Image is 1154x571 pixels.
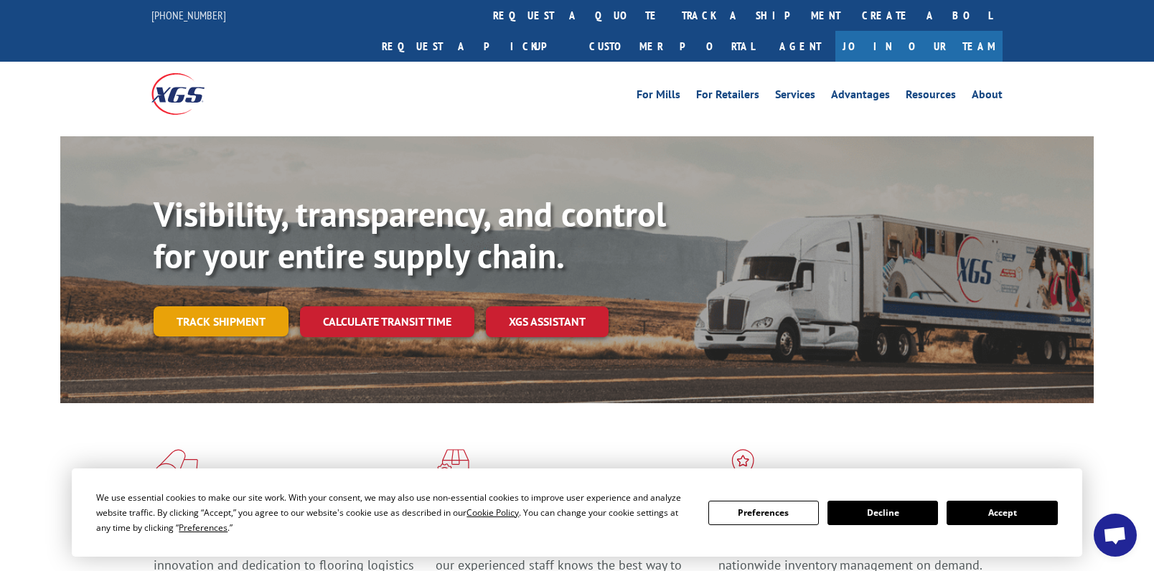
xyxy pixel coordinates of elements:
[96,490,690,535] div: We use essential cookies to make our site work. With your consent, we may also use non-essential ...
[835,31,1003,62] a: Join Our Team
[436,449,469,486] img: xgs-icon-focused-on-flooring-red
[775,89,815,105] a: Services
[154,192,666,278] b: Visibility, transparency, and control for your entire supply chain.
[371,31,578,62] a: Request a pickup
[486,306,609,337] a: XGS ASSISTANT
[151,8,226,22] a: [PHONE_NUMBER]
[637,89,680,105] a: For Mills
[179,522,227,534] span: Preferences
[154,306,288,336] a: Track shipment
[827,501,938,525] button: Decline
[1094,514,1137,557] div: Open chat
[300,306,474,337] a: Calculate transit time
[466,506,519,519] span: Cookie Policy
[578,31,765,62] a: Customer Portal
[906,89,956,105] a: Resources
[72,468,1082,557] div: Cookie Consent Prompt
[765,31,835,62] a: Agent
[708,501,819,525] button: Preferences
[696,89,759,105] a: For Retailers
[947,501,1057,525] button: Accept
[154,449,198,486] img: xgs-icon-total-supply-chain-intelligence-red
[831,89,890,105] a: Advantages
[718,449,768,486] img: xgs-icon-flagship-distribution-model-red
[972,89,1003,105] a: About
